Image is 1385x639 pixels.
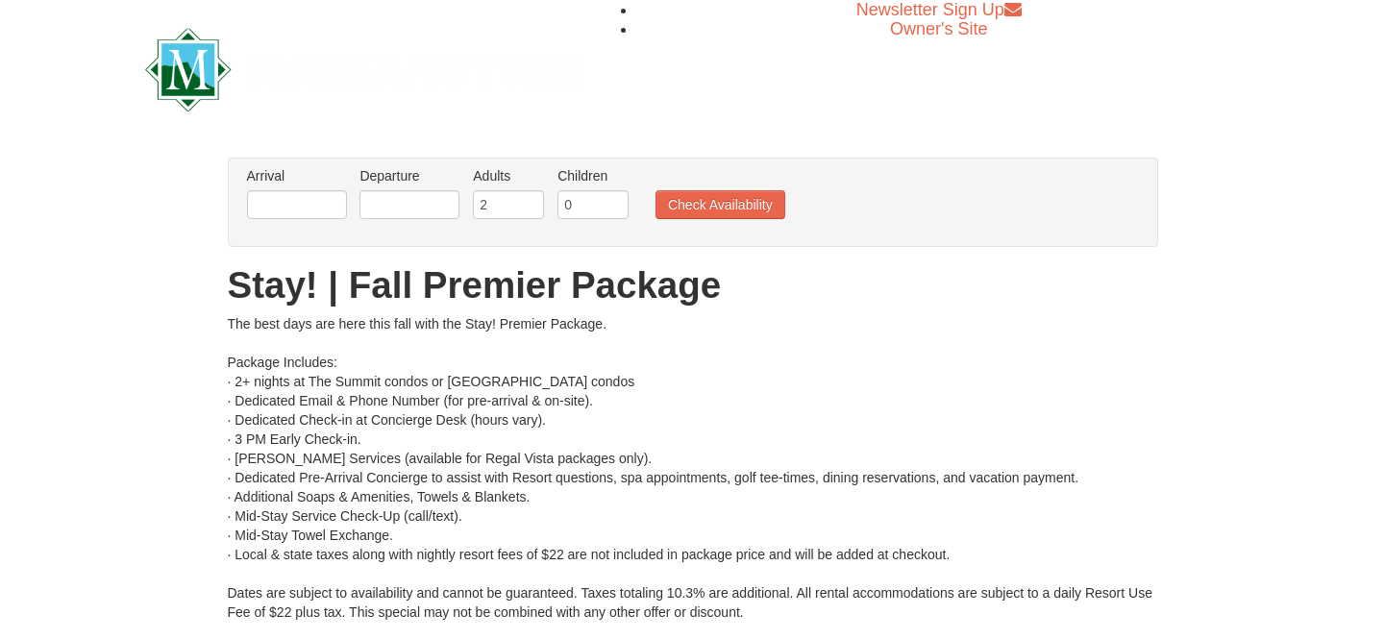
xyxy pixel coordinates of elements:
[247,166,347,185] label: Arrival
[145,28,585,111] img: Massanutten Resort Logo
[557,166,629,185] label: Children
[145,44,585,89] a: Massanutten Resort
[473,166,544,185] label: Adults
[655,190,785,219] button: Check Availability
[359,166,459,185] label: Departure
[890,19,987,38] a: Owner's Site
[228,266,1158,305] h1: Stay! | Fall Premier Package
